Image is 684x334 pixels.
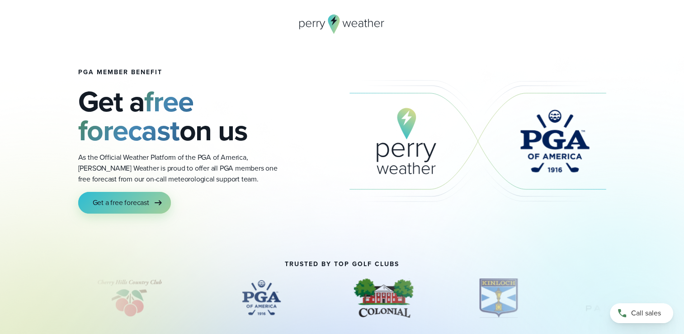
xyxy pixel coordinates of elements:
[341,275,426,320] div: 4 of 17
[225,275,297,320] div: 3 of 17
[470,275,528,320] img: Kinloch.svg
[285,261,399,268] h3: Trusted by top golf clubs
[76,275,182,320] img: Cherry-Hills-Country-Club.svg
[78,69,290,76] h1: PGA Member Benefit
[470,275,528,320] div: 5 of 17
[571,275,661,320] div: 6 of 17
[78,192,171,214] button: Get a free forecast
[225,275,297,320] img: PGA.svg
[78,80,193,152] strong: free forecast
[93,197,149,208] span: Get a free forecast
[349,69,606,214] img: PW-PGA_PartnershipLogo.svg
[610,303,673,323] a: Call sales
[341,275,426,320] img: Colonial-Country-Club.svg
[78,275,606,325] div: slideshow
[78,87,290,145] h2: Get a on us
[78,152,290,185] p: As the Official Weather Platform of the PGA of America, [PERSON_NAME] Weather is proud to offer a...
[631,308,661,319] span: Call sales
[571,275,661,320] img: Panther-National.svg
[76,275,182,320] div: 2 of 17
